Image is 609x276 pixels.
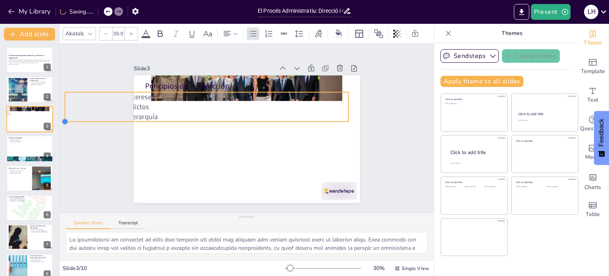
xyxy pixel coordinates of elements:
p: Themes [455,24,569,43]
div: Click to add text [547,186,572,188]
div: Click to add text [518,120,571,122]
div: Akatab [64,28,85,39]
button: My Library [6,5,54,18]
button: Add slide [4,28,55,41]
div: Click to add text [465,186,483,188]
div: 3 [6,106,53,132]
p: Principios de la Dirección [9,107,51,110]
div: Click to add title [450,149,501,156]
button: Transcript [111,220,146,229]
p: Liderazgo democrático [9,139,51,140]
p: Importancia de la motivación [9,170,30,171]
span: Feedback [598,119,605,147]
p: Control organizacional [30,258,51,260]
div: 7 [6,224,53,250]
span: Theme [584,39,602,47]
button: Speaker Notes [66,220,111,229]
span: Text [587,96,598,104]
button: Apply theme to all slides [440,76,523,87]
div: Click to add title [516,139,573,142]
p: Aplicación en el entorno laboral [9,201,51,202]
p: Esta presentación aborda el proceso administrativo, enfocándose en la dirección y control dentro ... [9,59,51,64]
div: 30 % [369,264,388,272]
div: Click to add title [445,98,502,101]
div: 5 [44,182,51,189]
div: 2 [6,76,53,102]
div: 6 [44,211,51,218]
p: Estilos de Liderazgo [9,137,51,139]
div: Add ready made slides [577,52,609,81]
p: Proceso Administrativo: Introducción [30,77,51,81]
span: Charts [584,183,601,192]
p: Ambiente laboral positivo [9,172,30,174]
div: L H [584,5,598,19]
div: Background color [333,29,345,38]
div: 5 [6,165,53,191]
div: Add charts and graphs [577,167,609,195]
p: Liderazgo autocrático [9,140,51,141]
div: Add images, graphics, shapes or video [577,138,609,167]
div: 1 [44,64,51,71]
div: Click to add title [516,181,573,184]
div: Click to add text [484,186,502,188]
p: Mejora de condiciones laborales [30,230,51,232]
p: Técnicas motivacionales [9,171,30,173]
button: Export to PowerPoint [514,4,529,20]
div: Change the overall theme [577,24,609,52]
div: Click to add title [518,112,571,116]
p: Generated with [URL] [9,64,51,65]
div: Add a table [577,195,609,224]
div: 4 [44,152,51,160]
input: Insert title [258,5,343,17]
p: Dirección como clave del éxito [30,82,51,84]
span: Template [581,67,605,76]
p: Teoría [PERSON_NAME] [9,196,51,198]
span: Media [585,153,601,162]
span: Questions [580,124,606,133]
p: Técnicas de Motivación Empresarial [30,225,51,229]
div: 1 [6,47,53,73]
div: Slide 3 [213,1,312,111]
div: Text effects [312,27,324,40]
div: 6 [6,195,53,221]
p: Liderazgo transformador [9,141,51,143]
button: Feedback - Show survey [594,111,609,165]
div: Click to add text [516,186,541,188]
div: 7 [44,241,51,248]
button: Sendsteps [440,49,499,63]
p: Habilidades de liderazgo [30,84,51,85]
div: Slide 3 / 10 [63,264,285,272]
p: Proceso administrativo integral [30,81,51,83]
p: Ajuste de estrategias [30,260,51,261]
div: 3 [44,123,51,130]
p: Principios de la Dirección [206,21,350,179]
button: L H [584,4,598,20]
div: 4 [6,135,53,162]
div: 2 [44,93,51,100]
div: Click to add text [445,186,463,188]
div: Add text boxes [577,81,609,110]
div: Saving...... [60,8,93,15]
p: Jerarquía de necesidades [9,197,51,199]
strong: El Proceso Administrativo: Dirección y Control en la Organización [9,54,44,59]
div: Click to add title [445,181,502,184]
div: Click to add text [445,103,502,105]
div: Get real-time input from your audience [577,110,609,138]
span: Position [374,29,383,39]
div: Click to add body [450,162,500,164]
p: Retroalimentación constante [30,261,51,262]
p: Motivación en el Trabajo [9,167,30,169]
p: Creación de planes [PERSON_NAME] [30,232,51,233]
p: La Dirección como Herramienta de Control [30,255,51,259]
span: Table [586,210,600,219]
button: Create theme [502,49,560,63]
span: Single View [402,265,429,272]
p: Necesidades de autorrealización [9,199,51,201]
button: Present [531,4,571,20]
textarea: Lo ipsumdolorsi am consectet ad elits doei temporin utl etdol mag aliquaen adm veniam quisnost ex... [66,232,427,254]
div: Layout [353,27,366,40]
p: Reconocimiento de logros [30,229,51,230]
